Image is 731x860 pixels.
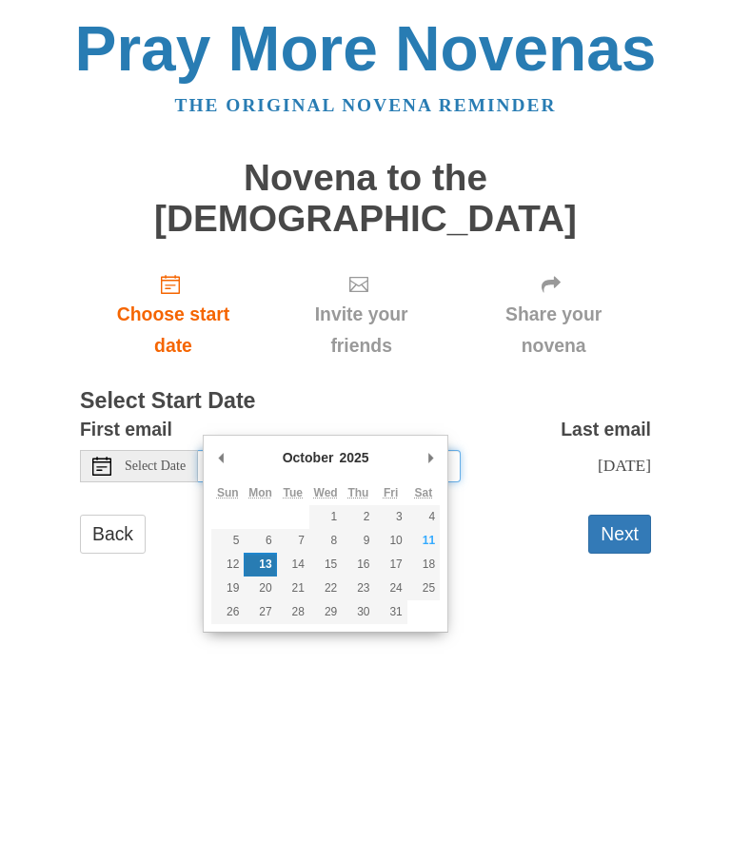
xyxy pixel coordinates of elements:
abbr: Thursday [347,486,368,499]
button: 31 [375,600,407,624]
abbr: Tuesday [284,486,303,499]
button: 18 [407,553,440,577]
button: 5 [211,529,244,553]
button: 30 [342,600,374,624]
h3: Select Start Date [80,389,651,414]
button: 22 [309,577,342,600]
h1: Novena to the [DEMOGRAPHIC_DATA] [80,158,651,239]
button: 23 [342,577,374,600]
abbr: Wednesday [314,486,338,499]
span: Choose start date [99,299,247,362]
button: 19 [211,577,244,600]
button: 3 [375,505,407,529]
abbr: Sunday [217,486,239,499]
button: 26 [211,600,244,624]
a: The original novena reminder [175,95,557,115]
abbr: Saturday [415,486,433,499]
button: 16 [342,553,374,577]
button: 27 [244,600,276,624]
div: Click "Next" to confirm your start date first. [456,258,651,371]
button: Previous Month [211,443,230,472]
button: 4 [407,505,440,529]
button: 29 [309,600,342,624]
button: 28 [277,600,309,624]
button: 13 [244,553,276,577]
div: Click "Next" to confirm your start date first. [267,258,456,371]
button: 25 [407,577,440,600]
button: 8 [309,529,342,553]
label: First email [80,414,172,445]
div: October [280,443,337,472]
button: 9 [342,529,374,553]
label: Last email [561,414,651,445]
span: Invite your friends [286,299,437,362]
button: Next [588,515,651,554]
button: 21 [277,577,309,600]
button: 12 [211,553,244,577]
button: 14 [277,553,309,577]
span: [DATE] [598,456,651,475]
input: Use the arrow keys to pick a date [198,450,461,482]
a: Choose start date [80,258,267,371]
button: 6 [244,529,276,553]
button: Next Month [421,443,440,472]
a: Back [80,515,146,554]
button: 17 [375,553,407,577]
button: 1 [309,505,342,529]
span: Select Date [125,459,186,473]
button: 15 [309,553,342,577]
span: Share your novena [475,299,632,362]
div: 2025 [336,443,371,472]
button: 11 [407,529,440,553]
button: 2 [342,505,374,529]
button: 24 [375,577,407,600]
button: 10 [375,529,407,553]
abbr: Monday [248,486,272,499]
abbr: Friday [384,486,398,499]
a: Pray More Novenas [75,13,657,84]
button: 7 [277,529,309,553]
button: 20 [244,577,276,600]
